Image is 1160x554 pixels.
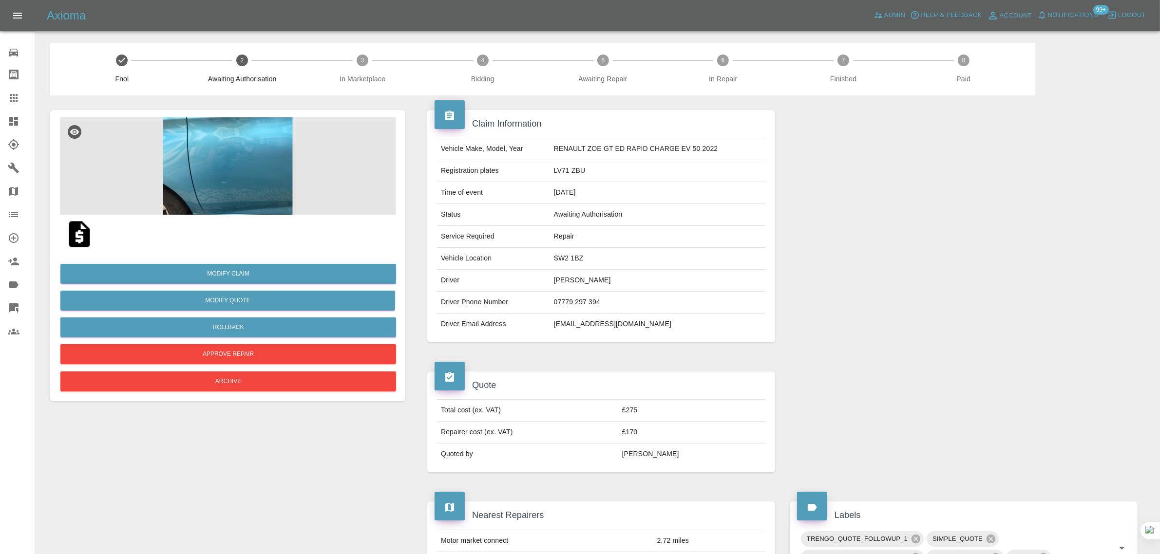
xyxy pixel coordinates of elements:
[550,204,765,226] td: Awaiting Authorisation
[306,74,419,84] span: In Marketplace
[1048,10,1099,21] span: Notifications
[667,74,780,84] span: In Repair
[241,57,244,64] text: 2
[653,530,765,552] td: 2.72 miles
[437,204,550,226] td: Status
[437,182,550,204] td: Time of event
[908,8,984,23] button: Help & Feedback
[921,10,982,21] span: Help & Feedback
[962,57,966,64] text: 8
[64,219,95,250] img: qt_1SAW8wA4aDea5wMjxNR9EaRX
[437,400,618,422] td: Total cost (ex. VAT)
[547,74,659,84] span: Awaiting Repair
[884,10,906,21] span: Admin
[550,270,765,292] td: [PERSON_NAME]
[437,422,618,443] td: Repairer cost (ex. VAT)
[437,530,653,552] td: Motor market connect
[435,379,768,392] h4: Quote
[60,317,396,337] button: Rollback
[722,57,725,64] text: 6
[361,57,364,64] text: 3
[550,314,765,335] td: [EMAIL_ADDRESS][DOMAIN_NAME]
[437,138,550,160] td: Vehicle Make, Model, Year
[66,74,178,84] span: Fnol
[1118,10,1146,21] span: Logout
[550,292,765,314] td: 07779 297 394
[437,226,550,248] td: Service Required
[481,57,484,64] text: 4
[1035,8,1101,23] button: Notifications
[60,344,396,364] button: Approve Repair
[871,8,908,23] a: Admin
[60,117,396,215] img: c84d0de1-32b9-488c-b246-05fa35958299
[437,270,550,292] td: Driver
[186,74,299,84] span: Awaiting Authorisation
[47,8,86,23] h5: Axioma
[787,74,900,84] span: Finished
[1105,8,1148,23] button: Logout
[1093,5,1109,15] span: 99+
[437,292,550,314] td: Driver Phone Number
[437,443,618,465] td: Quoted by
[801,531,924,547] div: TRENGO_QUOTE_FOLLOWUP_1
[907,74,1020,84] span: Paid
[801,533,913,544] span: TRENGO_QUOTE_FOLLOWUP_1
[618,400,765,422] td: £275
[550,248,765,270] td: SW2 1BZ
[435,117,768,130] h4: Claim Information
[927,533,989,544] span: SIMPLE_QUOTE
[550,182,765,204] td: [DATE]
[618,443,765,465] td: [PERSON_NAME]
[437,314,550,335] td: Driver Email Address
[797,509,1130,522] h4: Labels
[1000,10,1032,21] span: Account
[437,248,550,270] td: Vehicle Location
[435,509,768,522] h4: Nearest Repairers
[437,160,550,182] td: Registration plates
[60,371,396,391] button: Archive
[426,74,539,84] span: Bidding
[842,57,845,64] text: 7
[550,160,765,182] td: LV71 ZBU
[927,531,999,547] div: SIMPLE_QUOTE
[601,57,605,64] text: 5
[985,8,1035,23] a: Account
[618,422,765,443] td: £170
[550,138,765,160] td: RENAULT ZOE GT ED RAPID CHARGE EV 50 2022
[60,291,395,311] button: Modify Quote
[60,264,396,284] a: Modify Claim
[6,4,29,27] button: Open drawer
[550,226,765,248] td: Repair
